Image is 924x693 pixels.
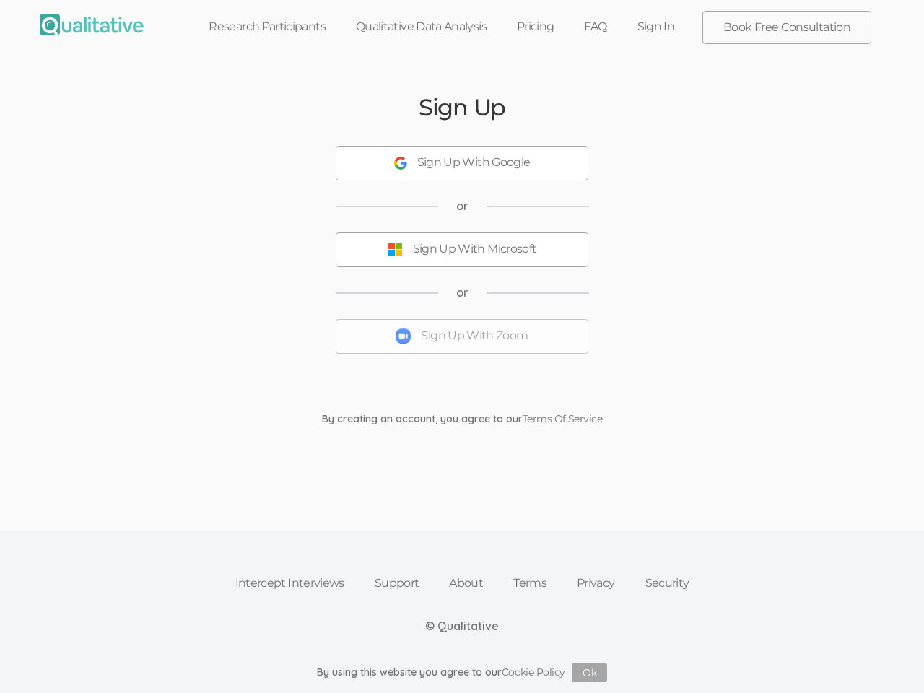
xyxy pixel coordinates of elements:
div: Sign Up With Microsoft [413,241,537,258]
div: Sign Up With Zoom [421,328,528,344]
div: Sign Up With Google [417,154,531,171]
span: or [456,198,468,214]
a: Qualitative Data Analysis [341,11,502,43]
div: By creating an account, you agree to our [311,411,613,426]
img: Sign Up With Zoom [396,328,411,344]
a: Intercept Interviews [220,567,359,599]
iframe: Chat Widget [852,624,924,693]
a: Support [359,567,435,599]
a: Sign In [622,11,690,43]
div: © Qualitative [425,618,499,635]
span: or [456,284,468,301]
div: By using this website you agree to our [317,663,608,682]
button: Sign Up With Zoom [336,319,588,354]
h2: Sign Up [419,95,505,120]
button: Sign Up With Microsoft [336,232,588,267]
a: Privacy [562,567,630,599]
a: FAQ [569,11,622,43]
a: Cookie Policy [502,666,565,679]
a: Research Participants [193,11,341,43]
button: Ok [572,663,607,682]
img: Sign Up With Google [394,157,407,170]
a: Pricing [502,11,570,43]
a: Terms [498,567,562,599]
img: Qualitative [40,14,144,35]
a: Security [630,567,705,599]
button: Sign Up With Google [336,146,588,180]
a: Book Free Consultation [703,12,871,43]
a: Terms Of Service [523,412,602,425]
img: Sign Up With Microsoft [388,242,403,257]
a: About [434,567,498,599]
